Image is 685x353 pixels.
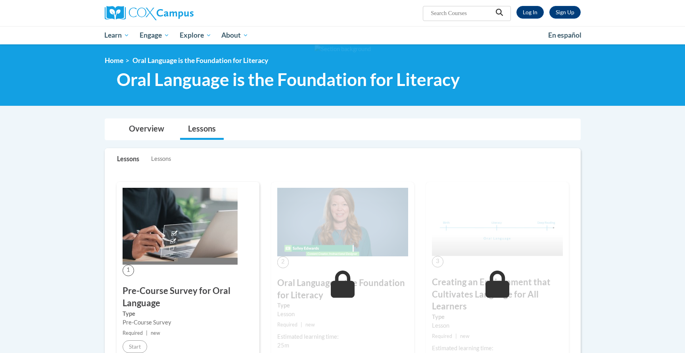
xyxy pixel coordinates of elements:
[277,310,408,319] div: Lesson
[151,330,160,336] span: new
[548,31,581,39] span: En español
[277,256,289,268] span: 2
[516,6,544,19] a: Log In
[277,332,408,341] div: Estimated learning time:
[460,333,470,339] span: new
[123,340,147,353] button: Start
[134,26,175,44] a: Engage
[432,276,563,313] h3: Creating an Environment that Cultivates Language for All Learners
[305,322,315,328] span: new
[277,322,297,328] span: Required
[432,321,563,330] div: Lesson
[277,277,408,301] h3: Oral Language is the Foundation for Literacy
[432,256,443,267] span: 3
[93,26,593,44] div: Main menu
[543,27,587,44] a: En español
[105,56,123,65] a: Home
[123,285,253,309] h3: Pre-Course Survey for Oral Language
[105,6,194,20] img: Cox Campus
[105,6,255,20] a: Cox Campus
[117,155,139,163] p: Lessons
[432,344,563,353] div: Estimated learning time:
[455,333,457,339] span: |
[216,26,253,44] a: About
[100,26,135,44] a: Learn
[180,119,224,140] a: Lessons
[121,119,172,140] a: Overview
[123,330,143,336] span: Required
[104,31,129,40] span: Learn
[140,31,169,40] span: Engage
[549,6,581,19] a: Register
[180,31,211,40] span: Explore
[117,69,460,90] span: Oral Language is the Foundation for Literacy
[146,330,148,336] span: |
[123,309,253,318] label: Type
[221,31,248,40] span: About
[430,8,493,18] input: Search Courses
[277,342,289,349] span: 25m
[123,265,134,276] span: 1
[432,188,563,256] img: Course Image
[151,155,171,163] span: Lessons
[277,301,408,310] label: Type
[277,188,408,257] img: Course Image
[315,45,371,53] img: Section background
[493,8,505,19] button: Search
[123,318,253,327] div: Pre-Course Survey
[123,188,238,265] img: Course Image
[432,333,452,339] span: Required
[432,313,563,321] label: Type
[175,26,217,44] a: Explore
[301,322,302,328] span: |
[132,56,268,65] span: Oral Language is the Foundation for Literacy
